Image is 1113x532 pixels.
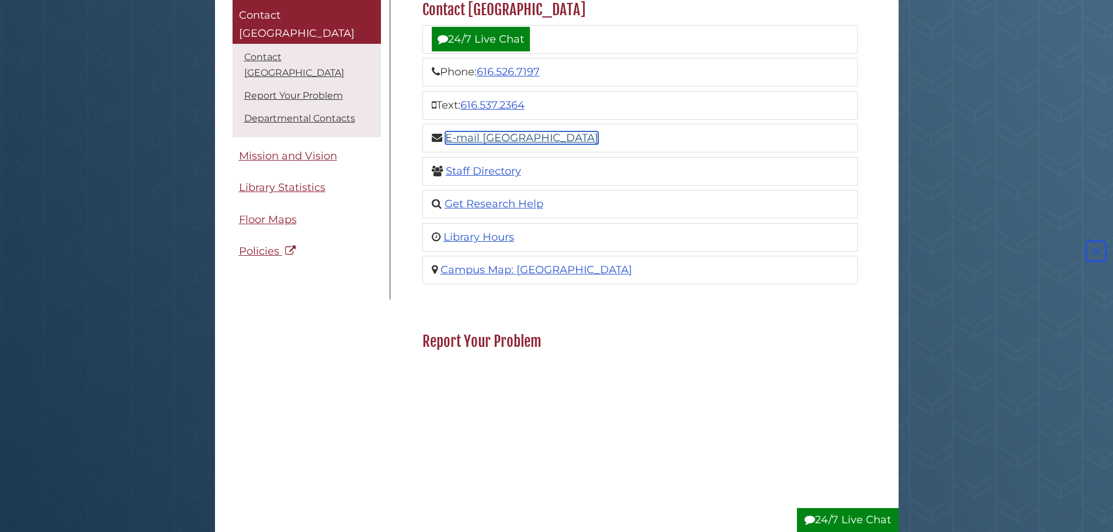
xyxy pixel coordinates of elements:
li: Text: [422,91,858,120]
span: Mission and Vision [239,149,337,162]
a: Library Statistics [233,175,381,201]
a: Back to Top [1082,245,1110,258]
a: Get Research Help [445,197,543,210]
button: 24/7 Live Chat [797,508,899,532]
a: Staff Directory [446,165,521,178]
a: Policies [233,239,381,265]
a: 616.526.7197 [477,65,540,78]
a: Library Hours [443,231,514,244]
h2: Contact [GEOGRAPHIC_DATA] [417,1,864,19]
a: Contact [GEOGRAPHIC_DATA] [244,51,344,78]
span: Policies [239,245,279,258]
a: E-mail [GEOGRAPHIC_DATA] [445,131,598,144]
span: Contact [GEOGRAPHIC_DATA] [239,9,355,40]
a: Campus Map: [GEOGRAPHIC_DATA] [441,263,632,276]
h2: Report Your Problem [417,332,864,351]
li: Phone: [422,58,858,86]
a: 24/7 Live Chat [432,27,530,51]
a: Mission and Vision [233,143,381,169]
a: Floor Maps [233,207,381,233]
span: Floor Maps [239,213,297,226]
span: Library Statistics [239,182,325,194]
a: Report Your Problem [244,90,343,101]
a: 616.537.2364 [460,99,525,112]
a: Departmental Contacts [244,113,355,124]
